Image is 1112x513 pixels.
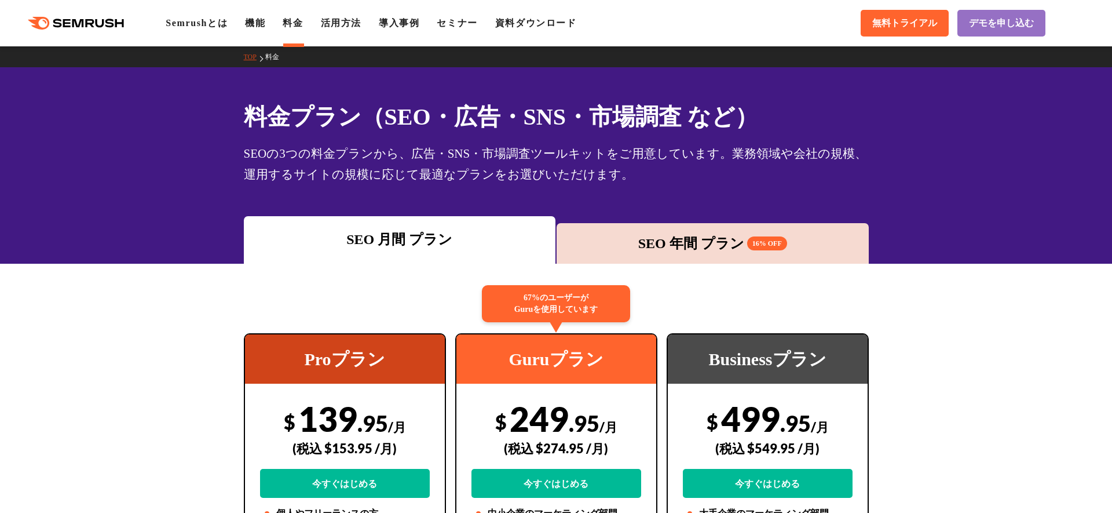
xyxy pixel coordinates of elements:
a: 資料ダウンロード [495,18,577,28]
a: 機能 [245,18,265,28]
span: /月 [811,419,829,435]
div: Businessプラン [668,334,868,384]
span: /月 [599,419,617,435]
a: 今すぐはじめる [260,469,430,498]
a: TOP [244,53,265,61]
div: Guruプラン [456,334,656,384]
div: Proプラン [245,334,445,384]
span: $ [707,410,718,434]
a: 活用方法 [321,18,361,28]
span: $ [495,410,507,434]
span: .95 [357,410,388,436]
a: 料金 [265,53,288,61]
a: 導入事例 [379,18,419,28]
span: .95 [569,410,599,436]
div: 139 [260,398,430,498]
span: 16% OFF [747,237,787,250]
div: 499 [683,398,853,498]
div: 249 [471,398,641,498]
div: (税込 $153.95 /月) [260,428,430,469]
span: 無料トライアル [872,17,937,30]
a: 無料トライアル [861,10,949,37]
div: SEO 月間 プラン [250,229,550,250]
a: 今すぐはじめる [683,469,853,498]
a: Semrushとは [166,18,228,28]
span: .95 [780,410,811,436]
div: (税込 $274.95 /月) [471,428,641,469]
div: (税込 $549.95 /月) [683,428,853,469]
a: 今すぐはじめる [471,469,641,498]
span: $ [284,410,295,434]
div: SEO 年間 プラン [562,233,863,254]
a: 料金 [283,18,303,28]
a: デモを申し込む [957,10,1045,37]
span: /月 [388,419,406,435]
h1: 料金プラン（SEO・広告・SNS・市場調査 など） [244,100,869,134]
div: SEOの3つの料金プランから、広告・SNS・市場調査ツールキットをご用意しています。業務領域や会社の規模、運用するサイトの規模に応じて最適なプランをお選びいただけます。 [244,143,869,185]
div: 67%のユーザーが Guruを使用しています [482,285,630,322]
span: デモを申し込む [969,17,1034,30]
a: セミナー [437,18,477,28]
